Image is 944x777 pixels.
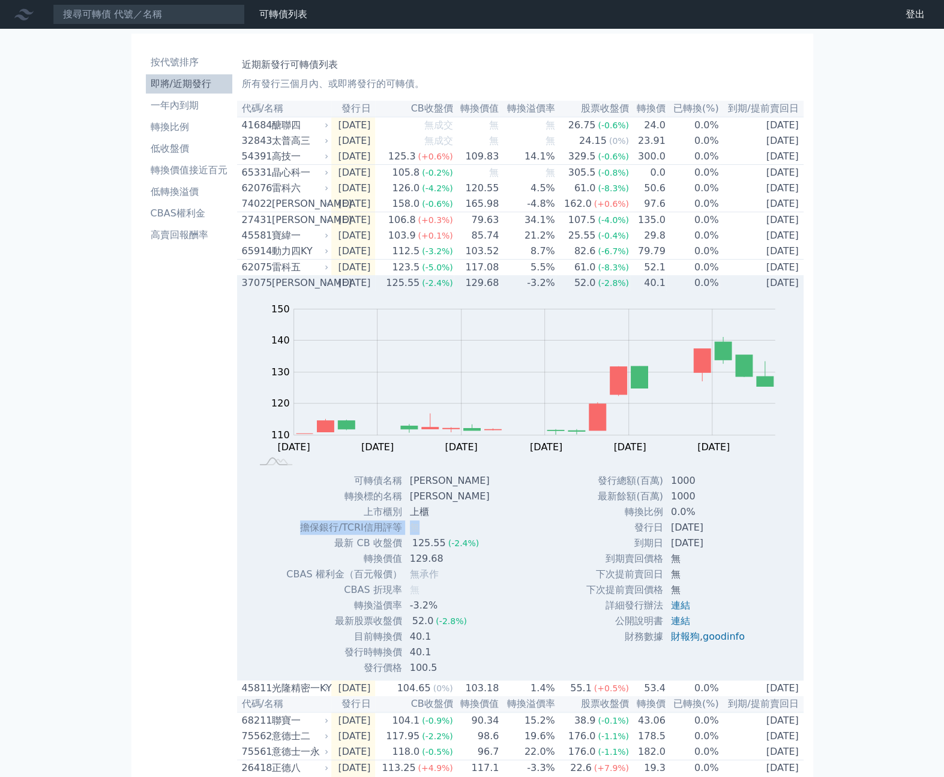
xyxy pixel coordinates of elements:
td: 詳細發行辦法 [586,598,664,613]
td: 4.5% [499,180,555,196]
td: 0.0% [666,212,720,228]
td: 135.0 [630,212,666,228]
td: [DATE] [331,165,376,181]
td: 300.0 [630,149,666,165]
div: 太普高三 [272,134,326,148]
td: 0.0% [666,728,720,744]
th: CB收盤價 [375,696,453,712]
td: 14.1% [499,149,555,165]
div: 光隆精密一KY [272,681,326,695]
td: 23.91 [630,133,666,149]
tspan: 130 [271,366,290,378]
td: 40.1 [403,645,499,660]
div: 32843 [242,134,269,148]
span: (-2.2%) [422,731,453,741]
td: 下次提前賣回價格 [586,582,664,598]
div: 高技一 [272,149,326,164]
div: 105.8 [389,165,422,180]
span: (-2.8%) [598,278,629,288]
th: 股票收盤價 [556,696,630,712]
td: 0.0% [666,117,720,133]
td: 0.0% [666,149,720,165]
a: 低收盤價 [146,139,232,158]
div: 61.0 [572,181,598,195]
td: 發行價格 [286,660,402,676]
td: 0.0% [666,712,720,728]
g: Series [296,337,773,435]
li: 轉換比例 [146,120,232,134]
td: 0.0% [664,504,754,520]
td: [DATE] [720,196,804,212]
td: 0.0% [666,275,720,291]
td: 43.06 [630,712,666,728]
li: 低收盤價 [146,141,232,156]
div: 103.9 [386,228,418,243]
td: 無 [664,582,754,598]
th: 代碼/名稱 [237,696,331,712]
th: 已轉換(%) [666,101,720,117]
td: 21.2% [499,228,555,243]
div: 106.8 [386,213,418,227]
div: 107.5 [566,213,598,227]
div: 305.5 [566,165,598,180]
a: 即將/近期發行 [146,74,232,94]
span: (+0.5%) [594,683,629,693]
td: 目前轉換價 [286,629,402,645]
div: 125.3 [386,149,418,164]
th: 發行日 [331,101,376,117]
h1: 近期新發行可轉債列表 [242,58,799,72]
span: (-1.1%) [598,731,629,741]
div: 65914 [242,244,269,258]
th: 代碼/名稱 [237,101,331,117]
div: 正德八 [272,761,326,775]
span: (-0.5%) [422,747,453,757]
div: 329.5 [566,149,598,164]
td: 90.34 [454,712,500,728]
td: 到期賣回價格 [586,551,664,567]
td: 上市櫃別 [286,504,402,520]
div: 75561 [242,745,269,759]
span: 無承作 [410,568,439,580]
td: 0.0% [666,243,720,260]
span: (+4.9%) [418,763,452,773]
td: 182.0 [630,744,666,760]
div: 162.0 [562,197,594,211]
td: -3.2% [403,598,499,613]
div: 123.5 [389,260,422,275]
div: 113.25 [379,761,418,775]
div: 125.55 [383,276,422,290]
span: (0%) [433,683,453,693]
div: [PERSON_NAME] [272,197,326,211]
div: 26.75 [566,118,598,132]
td: [DATE] [720,149,804,165]
span: (-0.9%) [422,716,453,725]
td: 129.68 [403,551,499,567]
td: [DATE] [720,275,804,291]
td: [DATE] [331,744,376,760]
a: 財報狗 [671,631,700,642]
td: [DATE] [331,712,376,728]
td: [DATE] [720,133,804,149]
a: 可轉債列表 [259,8,307,20]
td: [DATE] [720,212,804,228]
tspan: [DATE] [445,441,477,453]
td: 0.0% [666,133,720,149]
tspan: [DATE] [361,441,394,453]
div: 61.0 [572,260,598,275]
tspan: [DATE] [697,441,730,453]
td: 1000 [664,489,754,504]
td: 公開說明書 [586,613,664,629]
tspan: 140 [271,335,290,346]
a: 轉換比例 [146,118,232,137]
li: 一年內到期 [146,98,232,113]
td: 可轉債名稱 [286,473,402,489]
td: 轉換標的名稱 [286,489,402,504]
td: 79.79 [630,243,666,260]
td: 52.1 [630,260,666,276]
div: 41684 [242,118,269,132]
th: CB收盤價 [375,101,453,117]
td: [DATE] [331,117,376,133]
th: 轉換溢價率 [499,696,555,712]
td: 117.1 [454,760,500,776]
div: 52.0 [410,614,436,628]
